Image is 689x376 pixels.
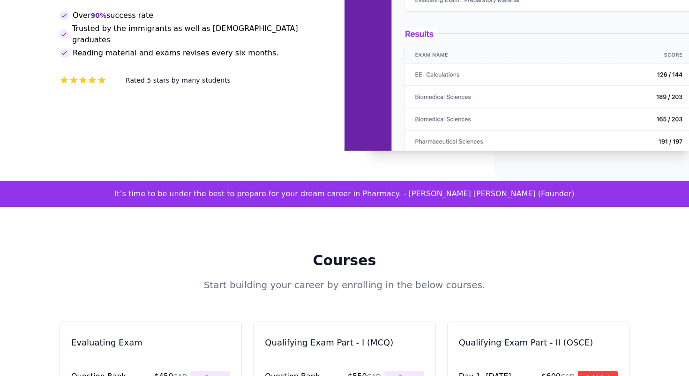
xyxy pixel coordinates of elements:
[459,338,593,347] a: Qualifying Exam Part - II (OSCE)
[265,338,393,347] a: Qualifying Exam Part - I (MCQ)
[71,338,142,347] a: Evaluating Exam
[73,10,153,21] span: Over success rate
[72,23,322,46] span: Trusted by the immigrants as well as [DEMOGRAPHIC_DATA] graduates
[126,77,231,84] span: Rated 5 stars by many students
[73,47,279,59] span: Reading material and exams revises every six months.
[60,252,629,269] h1: Courses
[90,11,106,20] span: 90%
[60,278,629,292] p: Start building your career by enrolling in the below courses.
